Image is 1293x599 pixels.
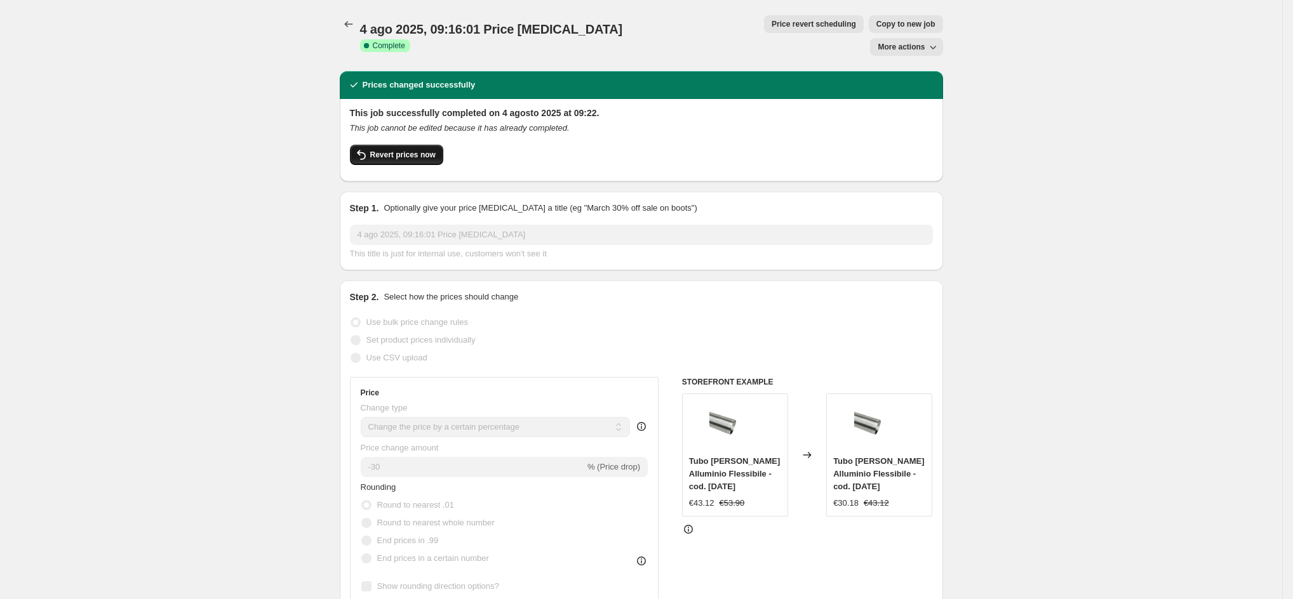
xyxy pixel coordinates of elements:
[377,536,439,545] span: End prices in .99
[709,400,760,451] img: tubo-rotondo-alluminio-flessibile-l3000-o150-cod-1052ad_80x.png
[350,249,547,258] span: This title is just for internal use, customers won't see it
[366,317,468,327] span: Use bulk price change rules
[864,497,889,510] strike: €43.12
[361,482,396,492] span: Rounding
[373,41,405,51] span: Complete
[366,335,476,345] span: Set product prices individually
[384,202,697,214] p: Optionally give your price [MEDICAL_DATA] a title (eg "March 30% off sale on boots")
[689,497,714,510] div: €43.12
[377,581,499,591] span: Show rounding direction options?
[350,291,379,303] h2: Step 2.
[689,456,780,491] span: Tubo [PERSON_NAME] Alluminio Flessibile - cod. [DATE]
[350,225,933,245] input: 30% off holiday sale
[833,456,924,491] span: Tubo [PERSON_NAME] Alluminio Flessibile - cod. [DATE]
[350,145,443,165] button: Revert prices now
[361,443,439,452] span: Price change amount
[366,353,427,362] span: Use CSV upload
[764,15,864,33] button: Price revert scheduling
[377,500,454,510] span: Round to nearest .01
[854,400,905,451] img: tubo-rotondo-alluminio-flessibile-l3000-o150-cod-1052ad_80x.png
[384,291,518,303] p: Select how the prices should change
[833,497,859,510] div: €30.18
[361,457,585,477] input: -15
[340,15,358,33] button: Price change jobs
[870,38,942,56] button: More actions
[361,388,379,398] h3: Price
[587,462,640,471] span: % (Price drop)
[878,42,925,52] span: More actions
[635,420,648,433] div: help
[360,22,622,36] span: 4 ago 2025, 09:16:01 Price [MEDICAL_DATA]
[377,553,489,563] span: End prices in a certain number
[350,107,933,119] h2: This job successfully completed on 4 agosto 2025 at 09:22.
[869,15,943,33] button: Copy to new job
[350,123,570,133] i: This job cannot be edited because it has already completed.
[361,403,408,412] span: Change type
[772,19,856,29] span: Price revert scheduling
[370,150,436,160] span: Revert prices now
[720,497,745,510] strike: €53.90
[350,202,379,214] h2: Step 1.
[377,518,495,527] span: Round to nearest whole number
[363,79,476,91] h2: Prices changed successfully
[682,377,933,387] h6: STOREFRONT EXAMPLE
[876,19,935,29] span: Copy to new job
